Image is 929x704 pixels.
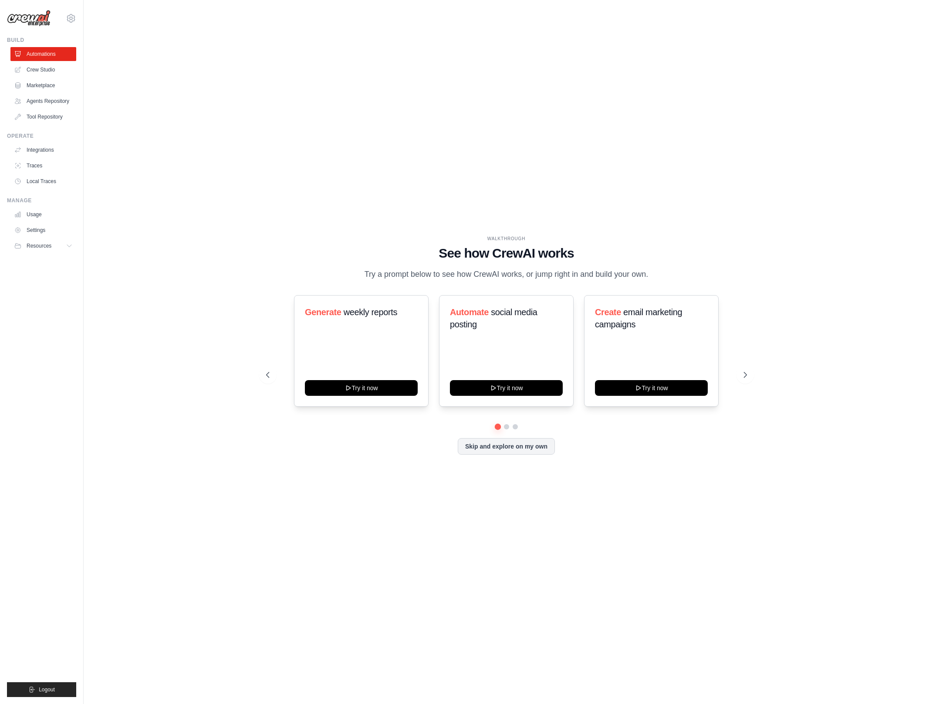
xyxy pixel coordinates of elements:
button: Skip and explore on my own [458,438,555,455]
a: Crew Studio [10,63,76,77]
div: Operate [7,133,76,139]
img: Logo [7,10,51,27]
span: weekly reports [343,307,397,317]
div: Manage [7,197,76,204]
span: social media posting [450,307,537,329]
a: Integrations [10,143,76,157]
button: Try it now [305,380,418,396]
span: email marketing campaigns [595,307,682,329]
a: Marketplace [10,78,76,92]
button: Logout [7,682,76,697]
span: Resources [27,242,51,249]
div: WALKTHROUGH [266,235,747,242]
span: Generate [305,307,341,317]
a: Tool Repository [10,110,76,124]
a: Settings [10,223,76,237]
span: Automate [450,307,489,317]
button: Resources [10,239,76,253]
span: Logout [39,686,55,693]
a: Usage [10,207,76,221]
a: Agents Repository [10,94,76,108]
span: Create [595,307,621,317]
button: Try it now [450,380,563,396]
div: Build [7,37,76,44]
a: Traces [10,159,76,173]
a: Local Traces [10,174,76,188]
button: Try it now [595,380,708,396]
p: Try a prompt below to see how CrewAI works, or jump right in and build your own. [360,268,653,281]
a: Automations [10,47,76,61]
h1: See how CrewAI works [266,245,747,261]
